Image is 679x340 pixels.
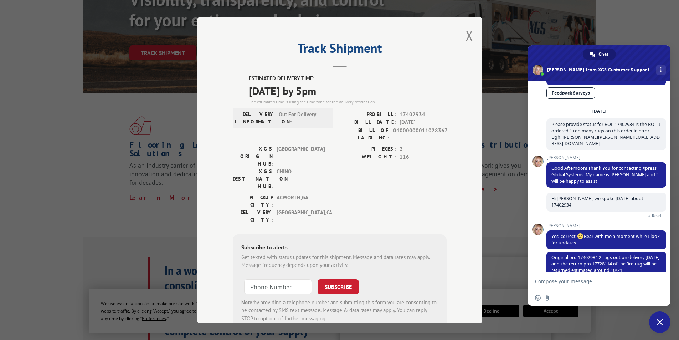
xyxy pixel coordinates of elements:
span: 04000000011028367 [393,126,447,141]
span: [PERSON_NAME] [546,155,666,160]
span: Chat [598,49,608,60]
span: [DATE] [400,118,447,127]
span: [GEOGRAPHIC_DATA] , CA [277,208,325,223]
span: ACWORTH , GA [277,193,325,208]
label: WEIGHT: [340,153,396,161]
label: DELIVERY CITY: [233,208,273,223]
div: Chat [583,49,616,60]
label: BILL DATE: [340,118,396,127]
a: [PERSON_NAME][EMAIL_ADDRESS][DOMAIN_NAME] [551,134,660,147]
strong: Note: [241,299,254,305]
span: 2 [400,145,447,153]
span: Out For Delivery [279,110,327,125]
span: Send a file [544,295,550,301]
input: Phone Number [244,279,312,294]
label: ESTIMATED DELIVERY TIME: [249,75,447,83]
label: XGS ORIGIN HUB: [233,145,273,167]
label: DELIVERY INFORMATION: [235,110,275,125]
span: Yes, correct. Bear with me a moment while I look for updates [551,233,660,246]
span: Please provide status for BOL 17402934 is the BOL. I ordered 1 too many rugs on this order in err... [551,121,660,147]
span: [GEOGRAPHIC_DATA] [277,145,325,167]
div: Close chat [649,311,670,333]
button: SUBSCRIBE [318,279,359,294]
span: Read [652,213,661,218]
div: The estimated time is using the time zone for the delivery destination. [249,98,447,105]
span: [PERSON_NAME] [546,223,666,228]
h2: Track Shipment [233,43,447,57]
span: 17402934 [400,110,447,118]
div: Subscribe to alerts [241,243,438,253]
span: 116 [400,153,447,161]
a: Feedback Surveys [546,87,595,99]
div: More channels [656,65,666,75]
label: PIECES: [340,145,396,153]
label: PROBILL: [340,110,396,118]
div: [DATE] [592,109,606,113]
span: Hi [PERSON_NAME], we spoke [DATE] about 17402934 [551,196,643,208]
label: BILL OF LADING: [340,126,390,141]
label: XGS DESTINATION HUB: [233,167,273,190]
span: CHINO [277,167,325,190]
label: PICKUP CITY: [233,193,273,208]
textarea: Compose your message... [535,278,648,285]
div: Get texted with status updates for this shipment. Message and data rates may apply. Message frequ... [241,253,438,269]
span: Original pro 17402934 2 rugs out on delivery [DATE] and the return pro 17728114 of the 3rd rug wi... [551,254,659,273]
span: [DATE] by 5pm [249,82,447,98]
button: Close modal [465,26,473,45]
span: Good Afternoon! Thank You for contacting Xpress Global Systems. My name is [PERSON_NAME] and I wi... [551,165,658,184]
span: Insert an emoji [535,295,541,301]
div: by providing a telephone number and submitting this form you are consenting to be contacted by SM... [241,298,438,323]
